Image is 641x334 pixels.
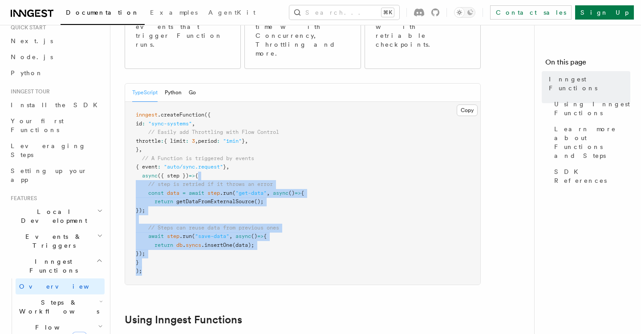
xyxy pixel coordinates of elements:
span: "save-data" [195,233,229,239]
button: Copy [457,105,478,116]
a: Learn more about Functions and Steps [551,121,630,164]
h4: On this page [545,57,630,71]
kbd: ⌘K [381,8,394,17]
a: Leveraging Steps [7,138,105,163]
span: "sync-systems" [148,121,192,127]
span: Local Development [7,207,97,225]
span: // Easily add Throttling with Flow Control [148,129,279,135]
span: Inngest tour [7,88,50,95]
span: { limit [164,138,186,144]
a: Sign Up [575,5,634,20]
a: Inngest Functions [545,71,630,96]
a: Your first Functions [7,113,105,138]
span: => [295,190,301,196]
button: Events & Triggers [7,229,105,254]
button: Inngest Functions [7,254,105,278]
button: Python [165,84,182,102]
span: , [192,121,195,127]
span: : [161,138,164,144]
span: period [198,138,217,144]
span: Documentation [66,9,139,16]
span: inngest [136,112,158,118]
button: Go [189,84,196,102]
span: data [167,190,179,196]
span: async [273,190,288,196]
a: Using Inngest Functions [551,96,630,121]
a: Examples [145,3,203,24]
span: .run [179,233,192,239]
span: Inngest Functions [7,257,96,275]
span: () [288,190,295,196]
span: return [154,198,173,205]
a: Contact sales [490,5,572,20]
span: , [267,190,270,196]
span: . [183,242,186,248]
a: Overview [16,278,105,294]
a: Python [7,65,105,81]
span: Examples [150,9,198,16]
span: db [176,242,183,248]
span: Overview [19,283,111,290]
span: ( [192,233,195,239]
span: // Steps can reuse data from previous ones [148,225,279,231]
span: Features [7,195,37,202]
span: { [195,173,198,179]
span: const [148,190,164,196]
button: TypeScript [132,84,158,102]
span: return [154,242,173,248]
span: => [257,233,264,239]
span: , [195,138,198,144]
span: : [217,138,220,144]
span: Node.js [11,53,53,60]
span: getDataFromExternalSource [176,198,254,205]
button: Local Development [7,204,105,229]
span: }); [136,250,145,257]
span: }); [136,207,145,213]
a: AgentKit [203,3,261,24]
span: // step is retried if it throws an error [148,181,273,187]
span: syncs [186,242,201,248]
a: SDK References [551,164,630,189]
a: Install the SDK [7,97,105,113]
span: 3 [192,138,195,144]
span: Inngest Functions [549,75,630,93]
span: Leveraging Steps [11,142,86,158]
span: , [226,164,229,170]
span: Learn more about Functions and Steps [554,125,630,160]
span: .run [220,190,232,196]
span: ({ [204,112,211,118]
span: : [142,121,145,127]
span: "get-data" [235,190,267,196]
span: SDK References [554,167,630,185]
span: await [148,233,164,239]
span: { event [136,164,158,170]
a: Next.js [7,33,105,49]
span: step [207,190,220,196]
span: => [189,173,195,179]
span: Setting up your app [11,167,87,183]
span: , [229,233,232,239]
span: Using Inngest Functions [554,100,630,117]
span: } [223,164,226,170]
span: .insertOne [201,242,232,248]
a: Using Inngest Functions [125,314,242,326]
span: Events & Triggers [7,232,97,250]
a: Documentation [61,3,145,25]
span: throttle [136,138,161,144]
span: } [242,138,245,144]
span: await [189,190,204,196]
span: Next.js [11,37,53,44]
span: () [251,233,257,239]
button: Steps & Workflows [16,294,105,319]
span: Steps & Workflows [16,298,99,316]
span: ({ step }) [158,173,189,179]
span: AgentKit [208,9,256,16]
a: Setting up your app [7,163,105,188]
span: ); [136,268,142,274]
span: : [186,138,189,144]
span: ( [232,190,235,196]
span: } [136,146,139,153]
span: "auto/sync.request" [164,164,223,170]
button: Search...⌘K [289,5,399,20]
span: = [183,190,186,196]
